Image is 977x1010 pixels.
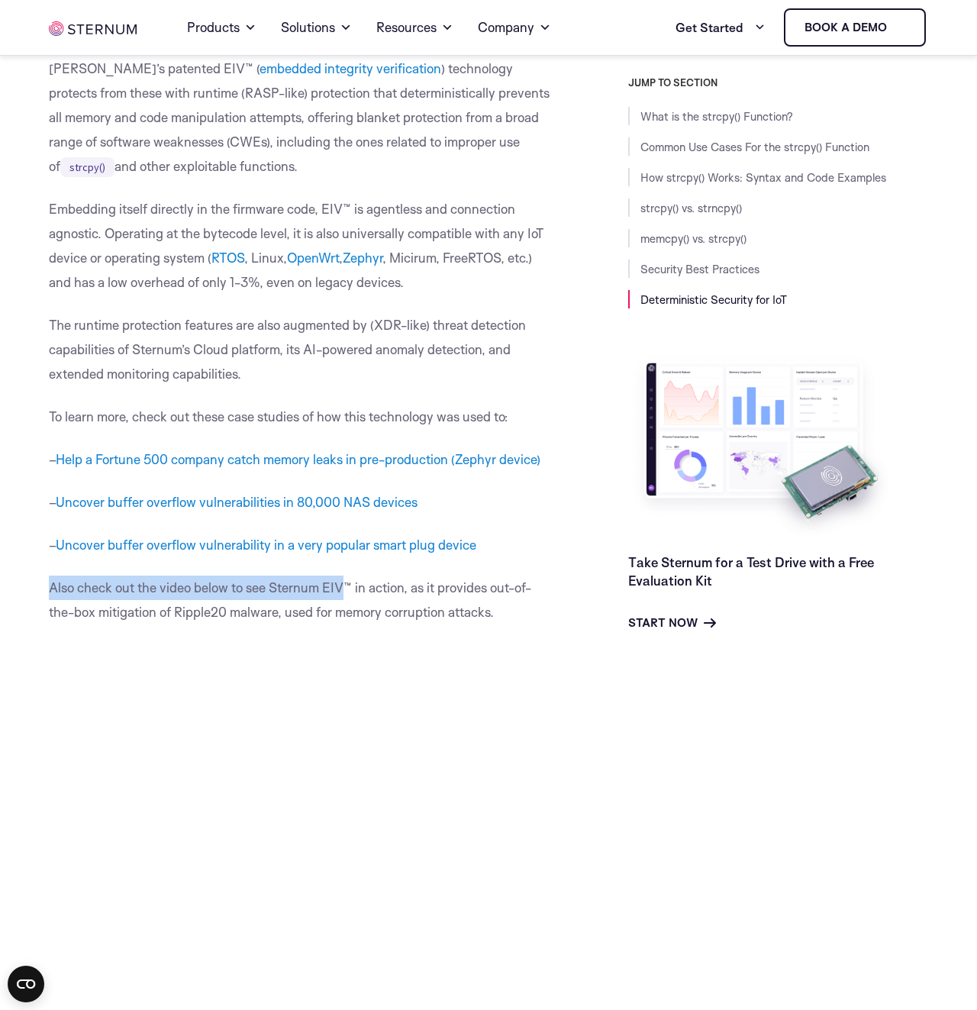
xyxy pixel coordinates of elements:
[49,405,552,429] p: To learn more, check out these case studies of how this technology was used to:
[56,537,476,553] a: Uncover buffer overflow vulnerability in a very popular smart plug device
[640,140,869,154] a: Common Use Cases For the strcpy() Function
[676,12,766,43] a: Get Started
[640,292,787,307] a: Deterministic Security for IoT
[211,250,244,266] a: RTOS
[640,262,759,276] a: Security Best Practices
[49,490,552,515] p: –
[628,76,928,89] h3: JUMP TO SECTION
[640,231,746,246] a: memcpy() vs. strcpy()
[49,56,552,179] p: [PERSON_NAME]’s patented EIV™ ( ) technology protects from these with runtime (RASP-like) protect...
[628,614,716,632] a: Start Now
[640,170,886,185] a: How strcpy() Works: Syntax and Code Examples
[287,250,339,266] a: OpenWrt
[640,201,742,215] a: strcpy() vs. strncpy()
[49,197,552,295] p: Embedding itself directly in the firmware code, EIV™ is agentless and connection agnostic. Operat...
[49,533,552,557] p: –
[640,109,793,124] a: What is the strcpy() Function?
[60,157,114,177] code: strcpy()
[49,576,552,624] p: Also check out the video below to see Sternum EIV™ in action, as it provides out-of-the-box mitig...
[56,451,540,467] a: Help a Fortune 500 company catch memory leaks in pre-production (Zephyr device)
[8,966,44,1002] button: Open CMP widget
[784,8,926,47] a: Book a demo
[49,643,552,926] iframe: Live Demo: Sternum Prevents Ripple20 Malware
[56,494,418,510] a: Uncover buffer overflow vulnerabilities in 80,000 NAS devices
[893,21,905,34] img: sternum iot
[260,60,441,76] a: embedded integrity verification
[49,447,552,472] p: –
[343,250,382,266] a: Zephyr
[49,21,137,36] img: sternum iot
[49,313,552,386] p: The runtime protection features are also augmented by (XDR-like) threat detection capabilities of...
[628,554,874,589] a: Take Sternum for a Test Drive with a Free Evaluation Kit
[628,351,895,541] img: Take Sternum for a Test Drive with a Free Evaluation Kit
